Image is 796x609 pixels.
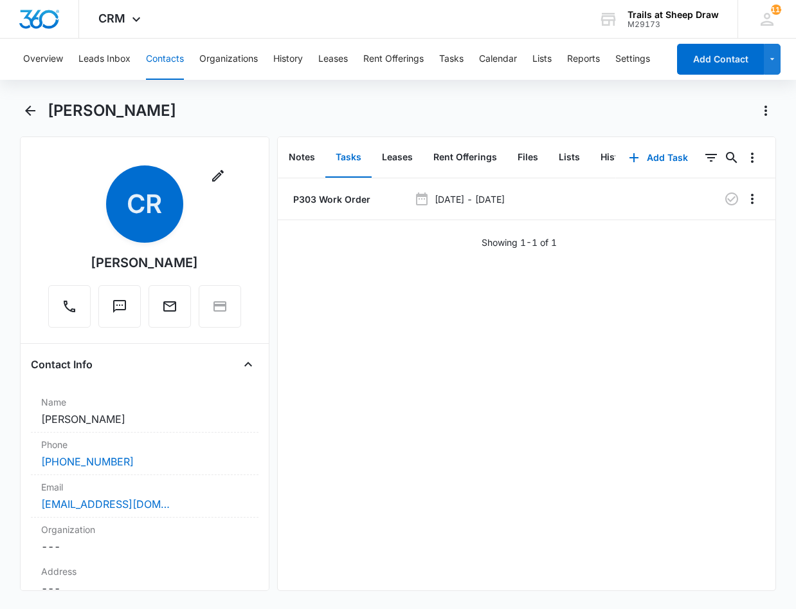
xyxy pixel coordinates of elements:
button: Contacts [146,39,184,80]
div: Address--- [31,559,258,602]
button: Tasks [325,138,372,178]
button: Actions [755,100,776,121]
div: [PERSON_NAME] [91,253,198,272]
span: CR [106,165,183,243]
a: Email [149,305,191,316]
button: Rent Offerings [423,138,507,178]
button: Reports [567,39,600,80]
button: Email [149,285,191,328]
h4: Contact Info [31,357,93,372]
button: Files [507,138,548,178]
span: CRM [98,12,125,25]
button: Close [238,354,258,375]
div: account id [628,20,719,29]
a: [PHONE_NUMBER] [41,454,134,469]
div: account name [628,10,719,20]
button: Leases [372,138,423,178]
button: Lists [532,39,552,80]
button: Overview [23,39,63,80]
a: Text [98,305,141,316]
button: History [590,138,643,178]
button: History [273,39,303,80]
h1: [PERSON_NAME] [48,101,176,120]
div: Phone[PHONE_NUMBER] [31,433,258,475]
label: Name [41,395,248,409]
label: Address [41,565,248,578]
button: Organizations [199,39,258,80]
div: Name[PERSON_NAME] [31,390,258,433]
p: [DATE] - [DATE] [435,192,505,206]
div: notifications count [771,5,781,15]
dd: [PERSON_NAME] [41,411,248,427]
button: Overflow Menu [742,189,763,209]
button: Add Contact [677,44,764,75]
span: 112 [771,5,781,15]
button: Overflow Menu [742,147,763,168]
button: Search... [721,147,742,168]
p: Showing 1-1 of 1 [482,236,557,249]
label: Organization [41,523,248,536]
button: Text [98,285,141,328]
a: Call [48,305,91,316]
label: Phone [41,438,248,451]
a: [EMAIL_ADDRESS][DOMAIN_NAME] [41,496,170,512]
button: Filters [701,147,721,168]
button: Rent Offerings [363,39,424,80]
label: Email [41,480,248,494]
div: Organization--- [31,518,258,559]
dd: --- [41,581,248,596]
button: Settings [615,39,650,80]
button: Notes [278,138,325,178]
dd: --- [41,539,248,554]
button: Tasks [439,39,464,80]
a: P303 Work Order [291,192,370,206]
div: Email[EMAIL_ADDRESS][DOMAIN_NAME] [31,475,258,518]
button: Lists [548,138,590,178]
button: Leases [318,39,348,80]
button: Back [20,100,40,121]
button: Add Task [616,142,701,173]
button: Call [48,285,91,328]
button: Leads Inbox [78,39,131,80]
button: Calendar [479,39,517,80]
